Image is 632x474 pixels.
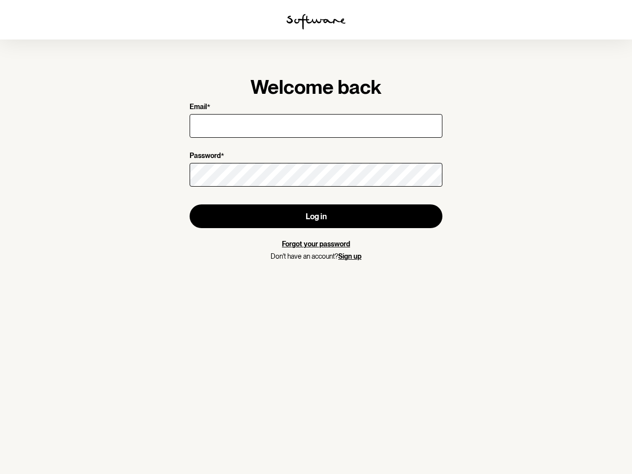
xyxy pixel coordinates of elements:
a: Sign up [338,252,361,260]
button: Log in [190,204,442,228]
img: software logo [286,14,346,30]
p: Don't have an account? [190,252,442,261]
h1: Welcome back [190,75,442,99]
a: Forgot your password [282,240,350,248]
p: Email [190,103,207,112]
p: Password [190,152,221,161]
